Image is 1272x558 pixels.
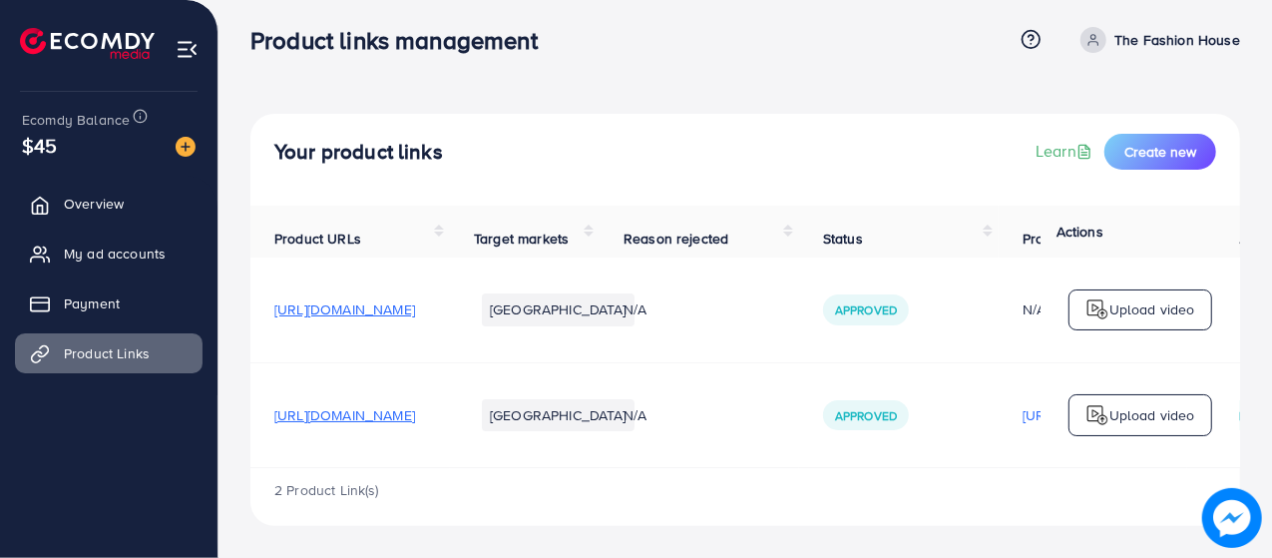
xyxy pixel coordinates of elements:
span: $45 [22,131,57,160]
a: Payment [15,283,203,323]
span: Reason rejected [624,229,728,249]
span: [URL][DOMAIN_NAME] [274,405,415,425]
img: image [176,137,196,157]
span: Product URLs [274,229,361,249]
li: [GEOGRAPHIC_DATA] [482,293,635,325]
img: logo [20,28,155,59]
a: Product Links [15,333,203,373]
a: Learn [1036,140,1096,163]
span: N/A [624,299,646,319]
p: Upload video [1109,403,1195,427]
img: menu [176,38,199,61]
span: Product video [1023,229,1110,249]
span: Ecomdy Balance [22,110,130,130]
a: My ad accounts [15,234,203,274]
span: 2 Product Link(s) [274,480,379,500]
span: [URL][DOMAIN_NAME] [274,299,415,319]
span: My ad accounts [64,244,166,264]
a: Overview [15,184,203,224]
div: N/A [1023,299,1163,319]
span: Payment [64,293,120,313]
p: Upload video [1109,297,1195,321]
img: logo [1085,297,1109,321]
button: Create new [1104,134,1216,170]
span: Approved [835,301,897,318]
span: Approved [835,407,897,424]
p: [URL][DOMAIN_NAME] [1023,403,1163,427]
img: image [1202,488,1262,548]
span: Actions [1057,222,1103,242]
span: Target markets [474,229,569,249]
li: [GEOGRAPHIC_DATA] [482,399,635,431]
span: Create new [1124,142,1196,162]
span: Overview [64,194,124,214]
span: N/A [624,405,646,425]
h4: Your product links [274,140,443,165]
a: The Fashion House [1072,27,1240,53]
span: Product Links [64,343,150,363]
p: The Fashion House [1114,28,1240,52]
img: logo [1085,403,1109,427]
h3: Product links management [250,26,554,55]
span: Status [823,229,863,249]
